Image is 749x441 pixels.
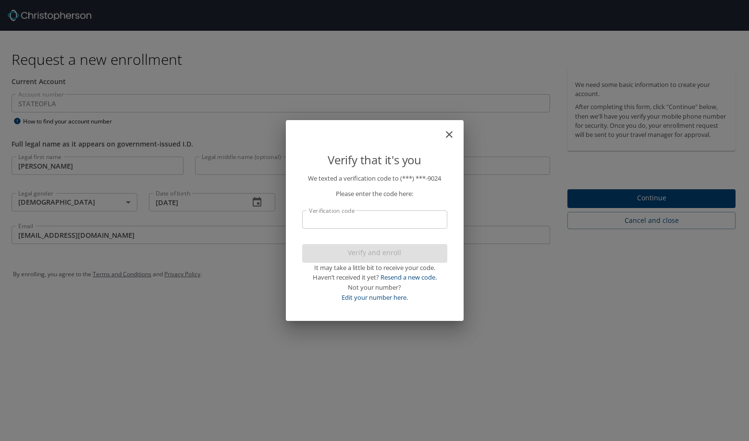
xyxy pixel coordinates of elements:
button: close [448,124,460,135]
p: Please enter the code here: [302,189,447,199]
a: Resend a new code. [381,273,437,282]
div: It may take a little bit to receive your code. [302,263,447,273]
p: Verify that it's you [302,151,447,169]
div: Not your number? [302,282,447,293]
p: We texted a verification code to (***) ***- 9024 [302,173,447,184]
div: Haven’t received it yet? [302,272,447,282]
a: Edit your number here. [342,293,408,302]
